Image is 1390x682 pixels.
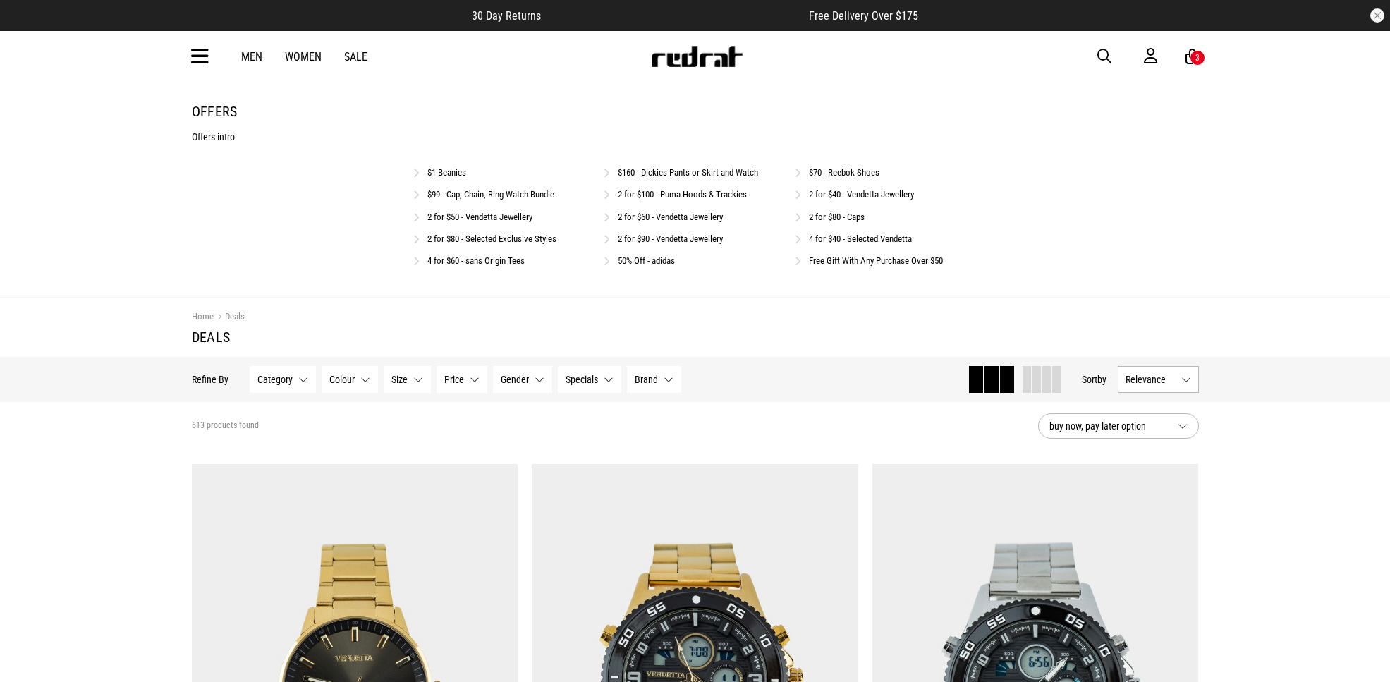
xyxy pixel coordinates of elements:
[250,366,316,393] button: Category
[635,374,658,385] span: Brand
[344,50,367,63] a: Sale
[192,374,228,385] p: Refine By
[1038,413,1199,439] button: buy now, pay later option
[1118,366,1199,393] button: Relevance
[1082,371,1106,388] button: Sortby
[1185,49,1199,64] a: 3
[618,255,675,266] a: 50% Off - adidas
[241,50,262,63] a: Men
[566,374,598,385] span: Specials
[650,46,743,67] img: Redrat logo
[192,329,1199,346] h1: Deals
[809,233,912,244] a: 4 for $40 - Selected Vendetta
[1049,418,1166,434] span: buy now, pay later option
[285,50,322,63] a: Women
[1097,374,1106,385] span: by
[809,167,879,178] a: $70 - Reebok Shoes
[493,366,552,393] button: Gender
[437,366,487,393] button: Price
[427,233,556,244] a: 2 for $80 - Selected Exclusive Styles
[427,255,525,266] a: 4 for $60 - sans Origin Tees
[192,103,1199,120] h1: Offers
[809,212,865,222] a: 2 for $80 - Caps
[427,212,532,222] a: 2 for $50 - Vendetta Jewellery
[618,212,723,222] a: 2 for $60 - Vendetta Jewellery
[618,233,723,244] a: 2 for $90 - Vendetta Jewellery
[322,366,378,393] button: Colour
[427,167,466,178] a: $1 Beanies
[1195,53,1200,63] div: 3
[558,366,621,393] button: Specials
[192,131,1199,142] p: Offers intro
[192,420,259,432] span: 613 products found
[384,366,431,393] button: Size
[501,374,529,385] span: Gender
[809,255,943,266] a: Free Gift With Any Purchase Over $50
[618,167,758,178] a: $160 - Dickies Pants or Skirt and Watch
[214,311,245,324] a: Deals
[1126,374,1176,385] span: Relevance
[192,311,214,322] a: Home
[627,366,681,393] button: Brand
[618,189,747,200] a: 2 for $100 - Puma Hoods & Trackies
[329,374,355,385] span: Colour
[569,8,781,23] iframe: Customer reviews powered by Trustpilot
[427,189,554,200] a: $99 - Cap, Chain, Ring Watch Bundle
[809,189,914,200] a: 2 for $40 - Vendetta Jewellery
[809,9,918,23] span: Free Delivery Over $175
[257,374,293,385] span: Category
[391,374,408,385] span: Size
[444,374,464,385] span: Price
[472,9,541,23] span: 30 Day Returns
